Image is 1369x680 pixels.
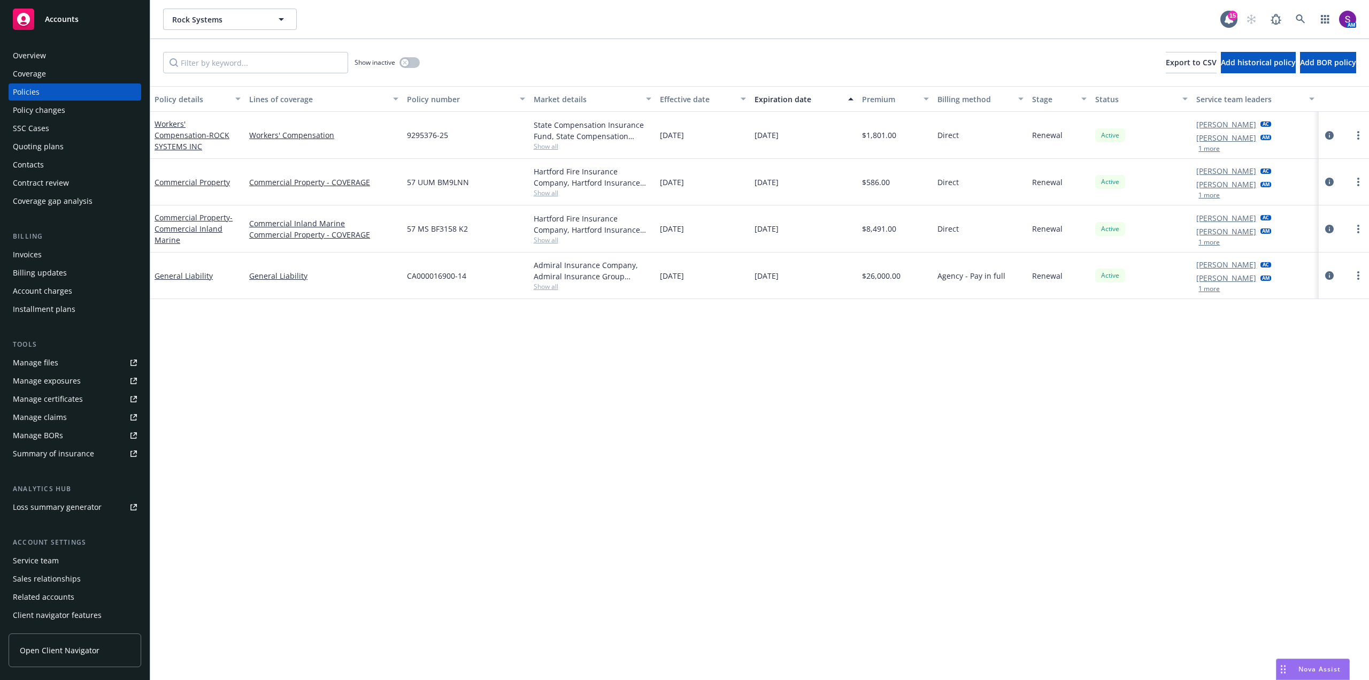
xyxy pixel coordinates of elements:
[9,47,141,64] a: Overview
[13,445,94,462] div: Summary of insurance
[1314,9,1336,30] a: Switch app
[660,223,684,234] span: [DATE]
[862,177,890,188] span: $586.00
[862,129,896,141] span: $1,801.00
[9,354,141,371] a: Manage files
[1032,270,1063,281] span: Renewal
[9,264,141,281] a: Billing updates
[45,15,79,24] span: Accounts
[660,129,684,141] span: [DATE]
[9,339,141,350] div: Tools
[407,223,468,234] span: 57 MS BF3158 K2
[9,156,141,173] a: Contacts
[660,177,684,188] span: [DATE]
[407,177,469,188] span: 57 UUM BM9LNN
[9,607,141,624] a: Client navigator features
[1198,286,1220,292] button: 1 more
[9,83,141,101] a: Policies
[755,94,842,105] div: Expiration date
[9,120,141,137] a: SSC Cases
[1028,86,1091,112] button: Stage
[9,372,141,389] a: Manage exposures
[1228,10,1237,20] div: 15
[9,409,141,426] a: Manage claims
[1099,177,1121,187] span: Active
[862,223,896,234] span: $8,491.00
[13,120,49,137] div: SSC Cases
[937,270,1005,281] span: Agency - Pay in full
[660,94,734,105] div: Effective date
[755,129,779,141] span: [DATE]
[656,86,750,112] button: Effective date
[750,86,858,112] button: Expiration date
[172,14,265,25] span: Rock Systems
[1099,224,1121,234] span: Active
[534,259,651,282] div: Admiral Insurance Company, Admiral Insurance Group ([PERSON_NAME] Corporation), CRC Group
[529,86,656,112] button: Market details
[9,391,141,408] a: Manage certificates
[13,409,67,426] div: Manage claims
[403,86,529,112] button: Policy number
[1099,131,1121,140] span: Active
[13,570,81,587] div: Sales relationships
[1032,177,1063,188] span: Renewal
[9,193,141,210] a: Coverage gap analysis
[1221,57,1296,67] span: Add historical policy
[534,188,651,197] span: Show all
[155,271,213,281] a: General Liability
[9,174,141,192] a: Contract review
[1221,52,1296,73] button: Add historical policy
[150,86,245,112] button: Policy details
[9,427,141,444] a: Manage BORs
[755,177,779,188] span: [DATE]
[163,52,348,73] input: Filter by keyword...
[1323,223,1336,235] a: circleInformation
[1091,86,1192,112] button: Status
[1196,94,1302,105] div: Service team leaders
[13,282,72,300] div: Account charges
[660,270,684,281] span: [DATE]
[155,212,233,245] a: Commercial Property
[13,83,40,101] div: Policies
[13,427,63,444] div: Manage BORs
[13,193,93,210] div: Coverage gap analysis
[1196,212,1256,224] a: [PERSON_NAME]
[1166,57,1217,67] span: Export to CSV
[1323,269,1336,282] a: circleInformation
[1323,129,1336,142] a: circleInformation
[1300,52,1356,73] button: Add BOR policy
[1352,129,1365,142] a: more
[163,9,297,30] button: Rock Systems
[13,246,42,263] div: Invoices
[13,354,58,371] div: Manage files
[155,212,233,245] span: - Commercial Inland Marine
[933,86,1028,112] button: Billing method
[755,223,779,234] span: [DATE]
[534,235,651,245] span: Show all
[9,570,141,587] a: Sales relationships
[862,94,918,105] div: Premium
[937,223,959,234] span: Direct
[1300,57,1356,67] span: Add BOR policy
[9,246,141,263] a: Invoices
[1196,272,1256,284] a: [PERSON_NAME]
[1196,132,1256,143] a: [PERSON_NAME]
[9,537,141,548] div: Account settings
[1339,11,1356,28] img: photo
[1323,175,1336,188] a: circleInformation
[1032,129,1063,141] span: Renewal
[249,94,387,105] div: Lines of coverage
[1196,165,1256,177] a: [PERSON_NAME]
[9,552,141,569] a: Service team
[534,213,651,235] div: Hartford Fire Insurance Company, Hartford Insurance Group
[13,102,65,119] div: Policy changes
[1196,226,1256,237] a: [PERSON_NAME]
[937,177,959,188] span: Direct
[1290,9,1311,30] a: Search
[9,484,141,494] div: Analytics hub
[1198,192,1220,198] button: 1 more
[1196,179,1256,190] a: [PERSON_NAME]
[1198,239,1220,246] button: 1 more
[13,264,67,281] div: Billing updates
